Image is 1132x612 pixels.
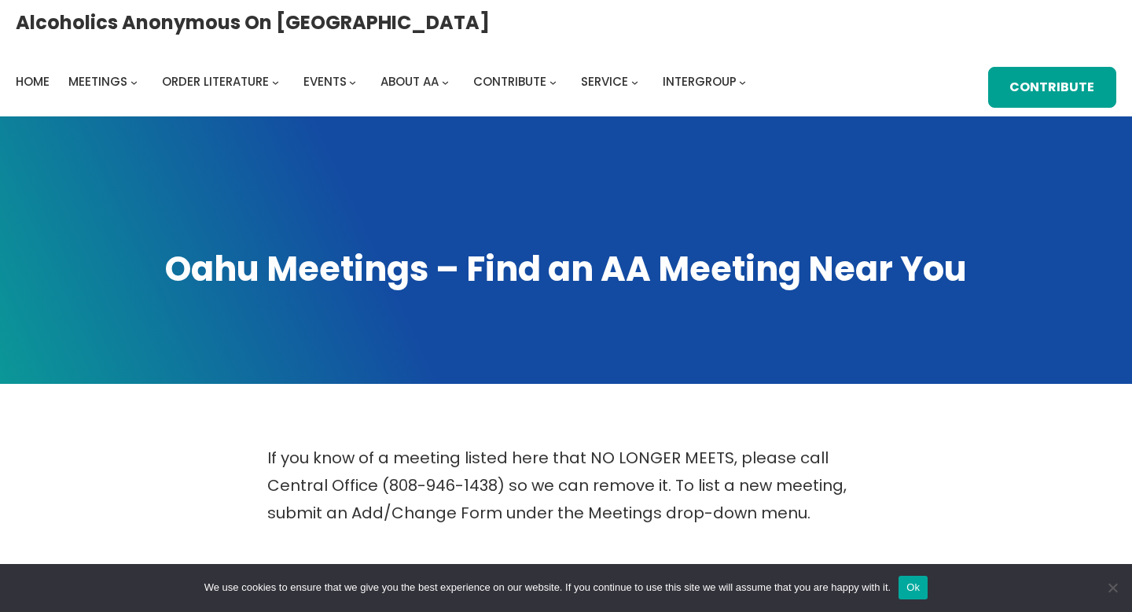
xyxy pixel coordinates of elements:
span: About AA [380,73,439,90]
a: Contribute [473,71,546,93]
span: Intergroup [663,73,737,90]
span: Home [16,73,50,90]
h1: Meetings in Cyberspace [280,559,852,596]
span: Order Literature [162,73,269,90]
span: Meetings [68,73,127,90]
span: We use cookies to ensure that we give you the best experience on our website. If you continue to ... [204,580,891,595]
a: Events [303,71,347,93]
a: Meetings [68,71,127,93]
a: Intergroup [663,71,737,93]
nav: Intergroup [16,71,752,93]
a: Contribute [988,67,1116,108]
span: No [1104,580,1120,595]
button: Contribute submenu [549,78,557,85]
button: About AA submenu [442,78,449,85]
button: Service submenu [631,78,638,85]
a: Alcoholics Anonymous on [GEOGRAPHIC_DATA] [16,6,490,39]
a: Service [581,71,628,93]
button: Ok [899,576,928,599]
h1: Oahu Meetings – Find an AA Meeting Near You [16,246,1116,293]
button: Meetings submenu [130,78,138,85]
a: About AA [380,71,439,93]
span: Service [581,73,628,90]
a: Home [16,71,50,93]
p: If you know of a meeting listed here that NO LONGER MEETS, please call Central Office (808-946-14... [267,444,865,527]
span: Events [303,73,347,90]
button: Order Literature submenu [272,78,279,85]
button: Intergroup submenu [739,78,746,85]
button: Events submenu [349,78,356,85]
span: Contribute [473,73,546,90]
